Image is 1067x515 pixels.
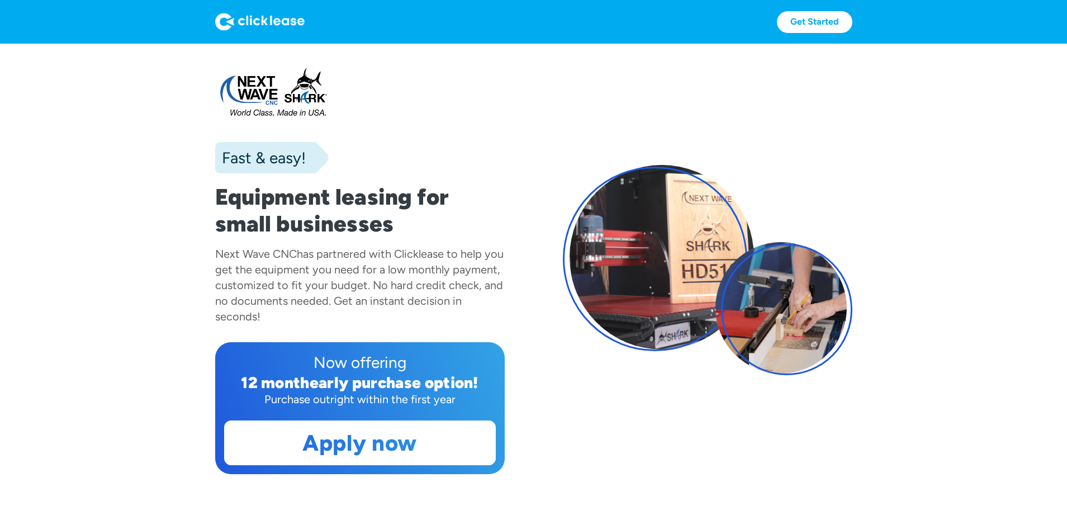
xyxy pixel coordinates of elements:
[224,391,496,407] div: Purchase outright within the first year
[777,11,852,33] a: Get Started
[215,183,505,237] h1: Equipment leasing for small businesses
[215,247,504,323] div: has partnered with Clicklease to help you get the equipment you need for a low monthly payment, c...
[224,351,496,374] div: Now offering
[215,13,305,31] img: Logo
[225,421,495,465] a: Apply now
[215,247,297,261] div: Next Wave CNC
[215,147,306,169] div: Fast & easy!
[241,373,310,392] div: 12 month
[310,373,478,392] div: early purchase option!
